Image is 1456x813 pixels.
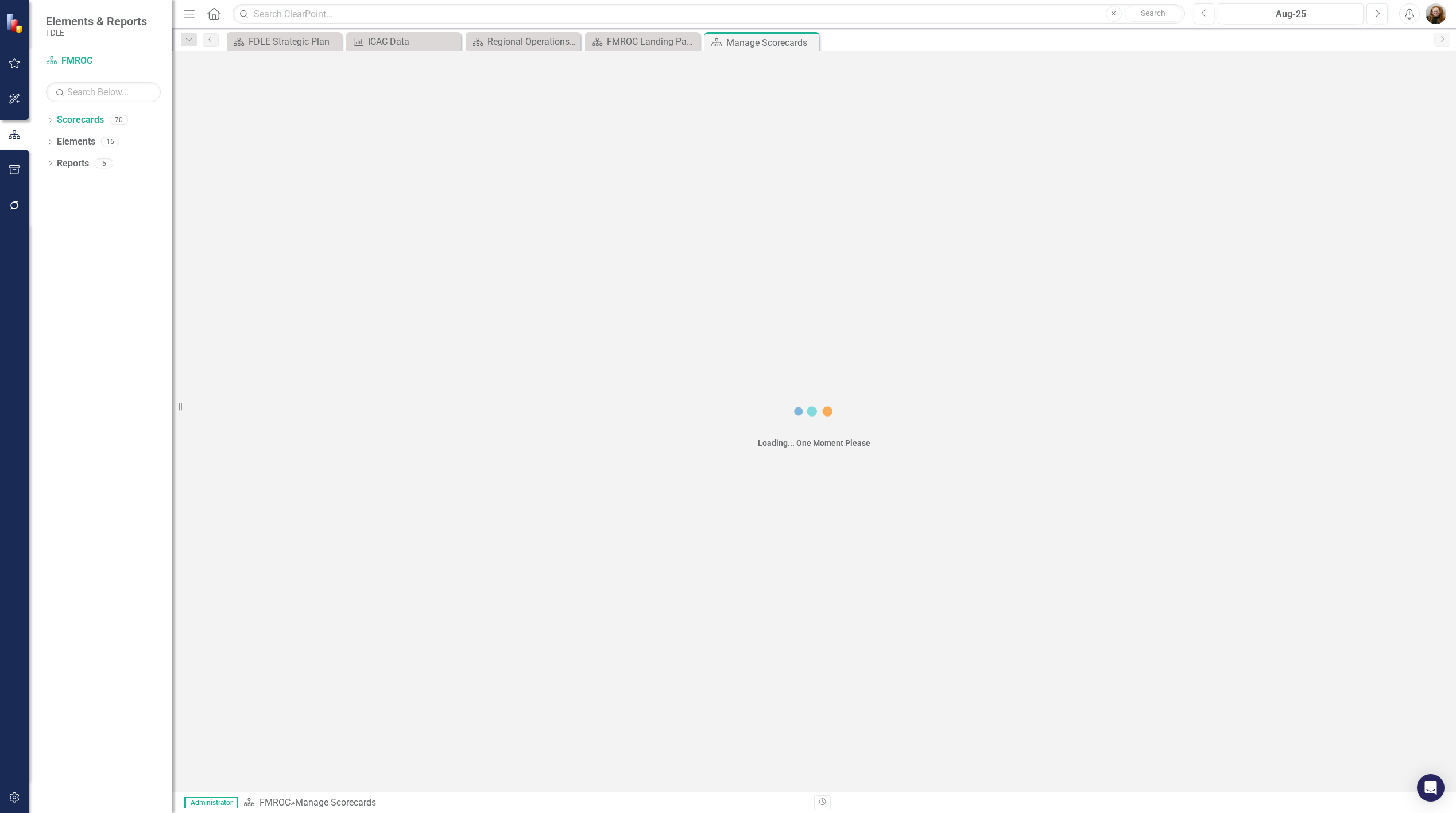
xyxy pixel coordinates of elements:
span: Search [1141,9,1165,18]
a: Regional Operations Center Default [468,34,578,49]
input: Search ClearPoint... [233,4,1184,24]
img: ClearPoint Strategy [6,13,26,33]
a: ICAC Data [349,34,458,49]
a: Elements [57,135,95,149]
div: Aug-25 [1222,7,1360,21]
div: 70 [110,115,128,125]
small: FDLE [46,28,147,37]
a: FDLE Strategic Plan [230,34,339,49]
a: FMROC Landing Page [588,34,697,49]
a: Scorecards [57,114,104,127]
div: FMROC Landing Page [607,34,697,49]
a: FMROC [260,797,291,808]
div: FDLE Strategic Plan [249,34,339,49]
button: Search [1125,6,1182,22]
input: Search Below... [46,82,161,102]
span: Elements & Reports [46,14,147,28]
span: Administrator [184,797,238,808]
div: 5 [95,158,113,168]
div: » Manage Scorecards [243,796,806,810]
div: Regional Operations Center Default [487,34,578,49]
button: Aug-25 [1218,3,1364,24]
div: Open Intercom Messenger [1417,774,1445,802]
div: 16 [101,137,119,147]
a: FMROC [46,55,161,68]
div: ICAC Data [368,34,458,49]
img: Jennifer Siddoway [1426,3,1446,24]
div: Manage Scorecards [726,36,816,50]
a: Reports [57,157,89,170]
div: Loading... One Moment Please [758,437,870,449]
